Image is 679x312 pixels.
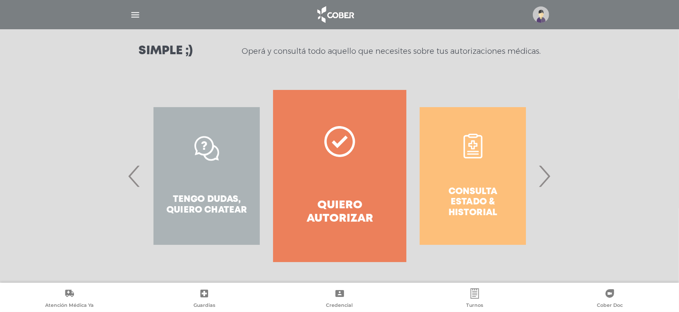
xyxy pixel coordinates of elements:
a: Atención Médica Ya [2,288,137,310]
span: Previous [126,153,143,199]
span: Credencial [326,302,353,310]
span: Cober Doc [597,302,623,310]
span: Turnos [466,302,483,310]
img: profile-placeholder.svg [533,6,549,23]
span: Guardias [194,302,215,310]
span: Next [536,153,553,199]
img: logo_cober_home-white.png [313,4,358,25]
a: Quiero autorizar [273,90,406,262]
h4: Quiero autorizar [289,199,390,226]
a: Cober Doc [542,288,677,310]
img: Cober_menu-lines-white.svg [130,9,141,20]
h3: Simple ;) [138,45,193,57]
a: Guardias [137,288,272,310]
span: Atención Médica Ya [45,302,94,310]
a: Credencial [272,288,407,310]
p: Operá y consultá todo aquello que necesites sobre tus autorizaciones médicas. [242,46,541,56]
a: Turnos [407,288,542,310]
